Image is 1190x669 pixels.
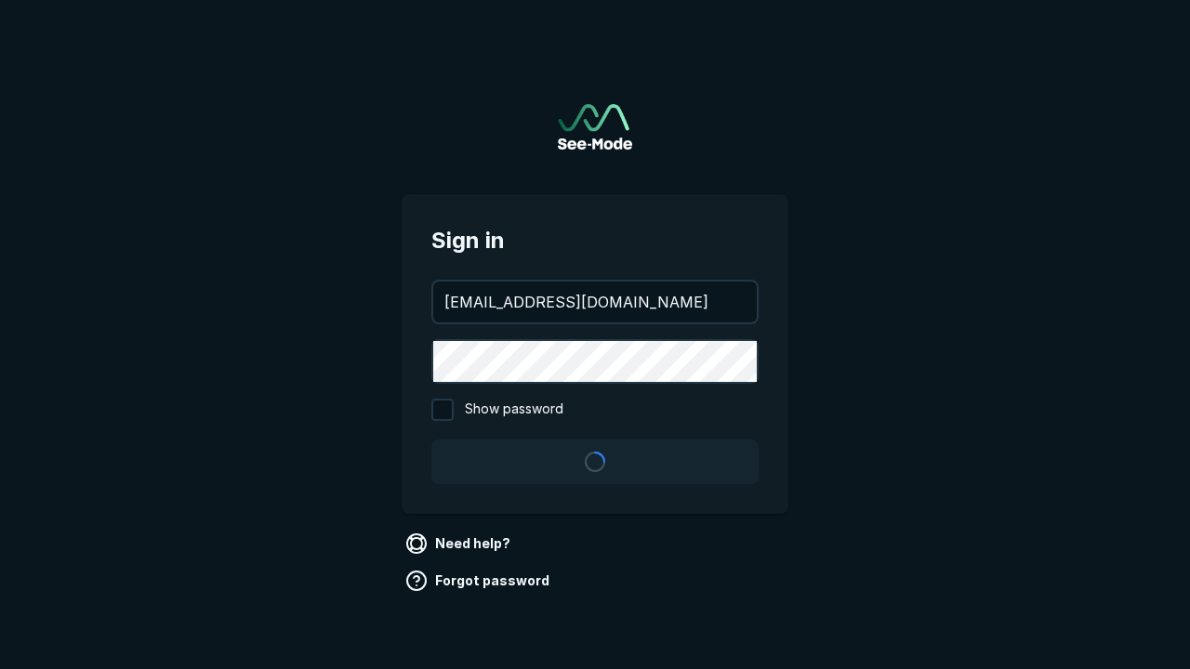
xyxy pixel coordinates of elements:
a: Need help? [402,529,518,558]
img: See-Mode Logo [558,104,632,150]
a: Go to sign in [558,104,632,150]
span: Sign in [431,224,759,257]
span: Show password [465,399,563,421]
a: Forgot password [402,566,557,596]
input: your@email.com [433,282,757,322]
